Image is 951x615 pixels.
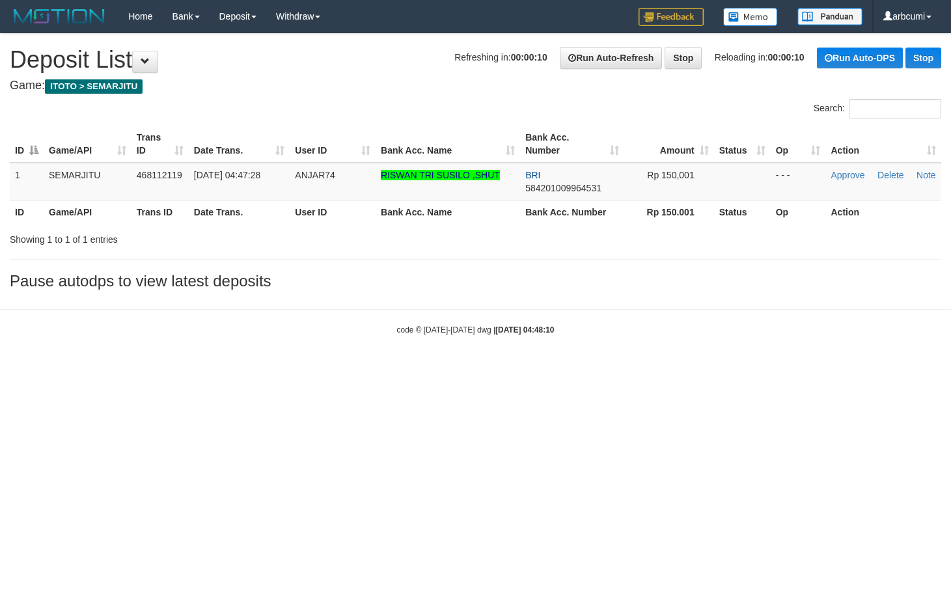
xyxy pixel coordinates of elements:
a: RISWAN TRI SUSILO ,SHUT [381,170,500,180]
span: BRI [525,170,540,180]
th: ID [10,200,44,224]
th: Amount: activate to sort column ascending [624,126,714,163]
span: ANJAR74 [295,170,335,180]
th: User ID: activate to sort column ascending [290,126,376,163]
th: Op [771,200,826,224]
span: 468112119 [137,170,182,180]
img: MOTION_logo.png [10,7,109,26]
th: Bank Acc. Name: activate to sort column ascending [376,126,520,163]
th: Game/API: activate to sort column ascending [44,126,131,163]
th: Trans ID: activate to sort column ascending [131,126,189,163]
a: Delete [877,170,903,180]
th: Op: activate to sort column ascending [771,126,826,163]
th: Bank Acc. Name [376,200,520,224]
th: Status: activate to sort column ascending [714,126,771,163]
img: Feedback.jpg [639,8,704,26]
h1: Deposit List [10,47,941,73]
th: ID: activate to sort column descending [10,126,44,163]
a: Stop [665,47,702,69]
th: Date Trans.: activate to sort column ascending [189,126,290,163]
td: 1 [10,163,44,200]
strong: [DATE] 04:48:10 [495,325,554,335]
small: code © [DATE]-[DATE] dwg | [397,325,555,335]
th: User ID [290,200,376,224]
th: Rp 150.001 [624,200,714,224]
span: ITOTO > SEMARJITU [45,79,143,94]
th: Action [825,200,941,224]
div: Showing 1 to 1 of 1 entries [10,228,387,246]
img: panduan.png [797,8,862,25]
a: Stop [905,48,941,68]
th: Trans ID [131,200,189,224]
span: Reloading in: [715,52,805,62]
span: [DATE] 04:47:28 [194,170,260,180]
input: Search: [849,99,941,118]
th: Date Trans. [189,200,290,224]
strong: 00:00:10 [768,52,805,62]
a: Approve [831,170,864,180]
a: Run Auto-Refresh [560,47,662,69]
h4: Game: [10,79,941,92]
td: - - - [771,163,826,200]
a: Run Auto-DPS [817,48,903,68]
strong: 00:00:10 [511,52,547,62]
td: SEMARJITU [44,163,131,200]
th: Game/API [44,200,131,224]
th: Status [714,200,771,224]
a: Note [917,170,936,180]
th: Bank Acc. Number: activate to sort column ascending [520,126,624,163]
span: Copy 584201009964531 to clipboard [525,183,601,193]
img: Button%20Memo.svg [723,8,778,26]
span: Refreshing in: [454,52,547,62]
span: Rp 150,001 [647,170,694,180]
th: Action: activate to sort column ascending [825,126,941,163]
label: Search: [814,99,941,118]
th: Bank Acc. Number [520,200,624,224]
h3: Pause autodps to view latest deposits [10,273,941,290]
